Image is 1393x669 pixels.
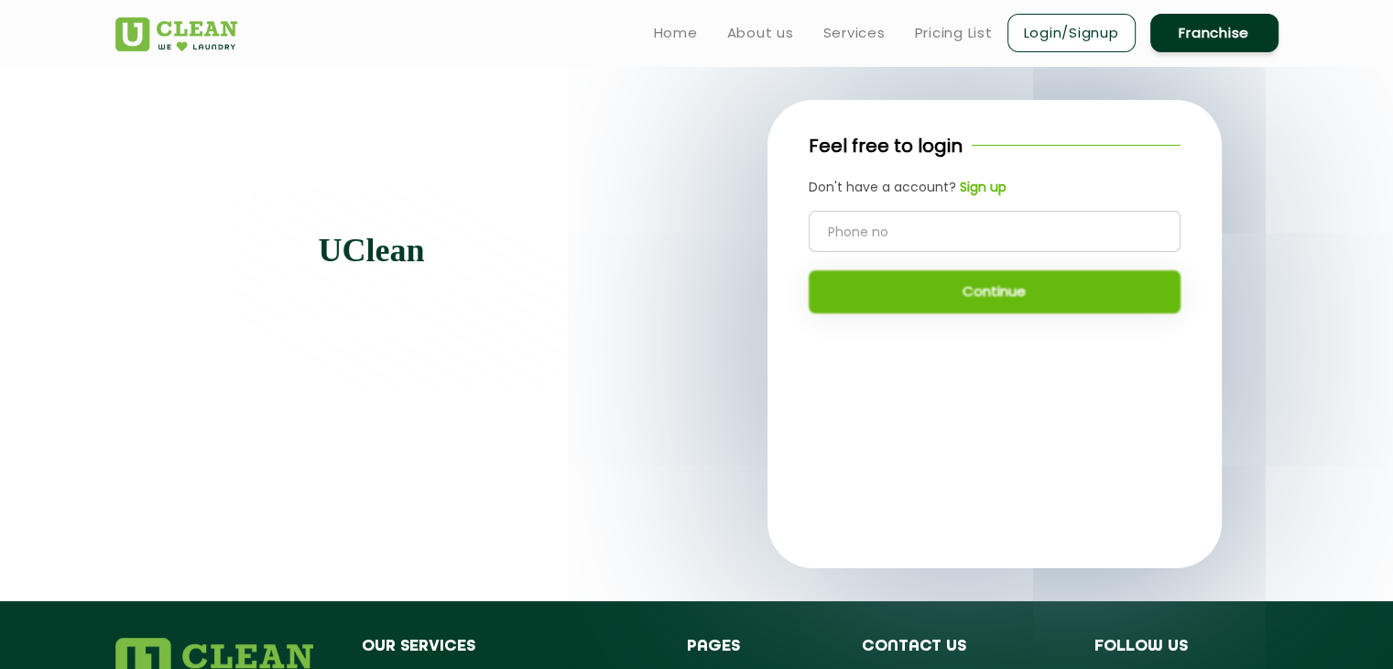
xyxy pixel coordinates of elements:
[318,232,424,269] b: UClean
[809,211,1181,252] input: Phone no
[1150,14,1279,52] a: Franchise
[823,22,886,44] a: Services
[956,178,1007,197] a: Sign up
[727,22,794,44] a: About us
[960,178,1007,196] b: Sign up
[809,178,956,196] span: Don't have a account?
[915,22,993,44] a: Pricing List
[654,22,698,44] a: Home
[115,17,237,51] img: UClean Laundry and Dry Cleaning
[809,132,963,159] p: Feel free to login
[1007,14,1136,52] a: Login/Signup
[220,163,288,214] img: quote-img
[275,232,524,342] p: Let take care of your first impressions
